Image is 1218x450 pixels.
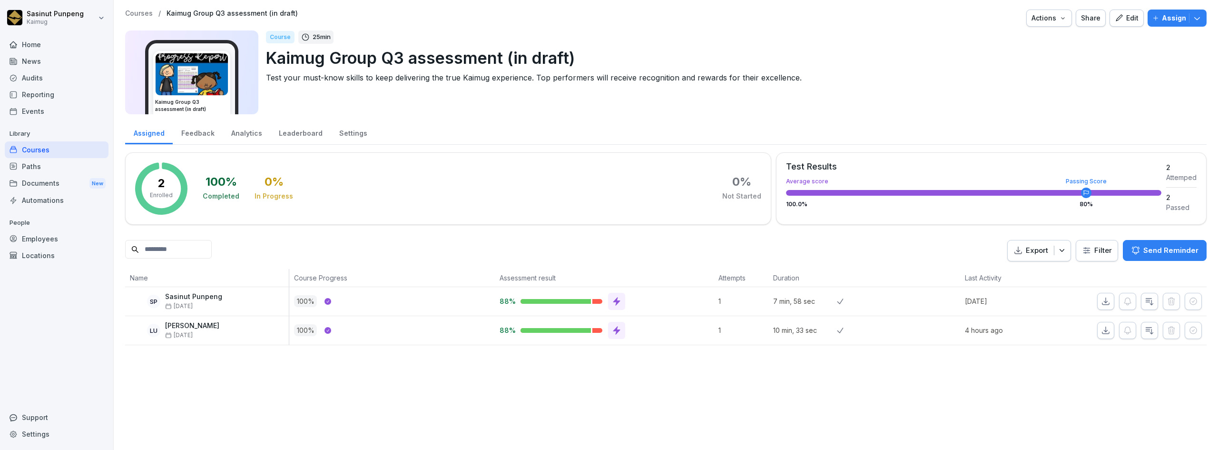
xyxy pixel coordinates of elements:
a: Assigned [125,120,173,144]
p: Sasinut Punpeng [165,293,222,301]
button: Filter [1076,240,1118,261]
a: Settings [5,426,108,442]
div: SP [147,295,160,308]
a: Analytics [223,120,270,144]
div: In Progress [255,191,293,201]
div: Test Results [786,162,1161,171]
p: 2 [158,178,165,189]
div: New [89,178,106,189]
p: 88% [500,326,513,335]
p: 100 % [294,324,317,336]
a: Audits [5,70,108,86]
a: Leaderboard [270,120,331,144]
div: 100 % [206,176,237,188]
div: Actions [1031,13,1067,23]
button: Actions [1026,10,1072,27]
div: 0 % [732,176,751,188]
button: Export [1007,240,1071,261]
a: Employees [5,230,108,247]
div: 80 % [1080,201,1093,207]
a: DocumentsNew [5,175,108,192]
a: Home [5,36,108,53]
a: Courses [125,10,153,18]
div: 0 % [265,176,284,188]
div: 2 [1166,162,1197,172]
a: Courses [5,141,108,158]
p: Attempts [718,273,764,283]
div: Support [5,409,108,426]
button: Edit [1110,10,1144,27]
p: 10 min, 33 sec [773,325,837,335]
span: [DATE] [165,332,193,339]
p: 1 [718,325,768,335]
a: Kaimug Group Q3 assessment (in draft) [167,10,298,18]
button: Share [1076,10,1106,27]
p: Test your must-know skills to keep delivering the true Kaimug experience. Top performers will rec... [266,72,1199,83]
p: Enrolled [150,191,173,200]
p: Kaimug [27,19,84,25]
p: 100 % [294,295,317,307]
span: [DATE] [165,303,193,310]
p: 4 hours ago [965,325,1063,335]
div: Automations [5,192,108,209]
p: 7 min, 58 sec [773,296,837,306]
p: People [5,215,108,230]
a: Paths [5,158,108,175]
div: Not Started [722,191,761,201]
p: Assessment result [500,273,709,283]
p: Last Activity [965,273,1058,283]
button: Send Reminder [1123,240,1207,261]
p: Sasinut Punpeng [27,10,84,18]
div: Share [1081,13,1100,23]
div: 2 [1166,192,1197,202]
h3: Kaimug Group Q3 assessment (in draft) [155,99,228,113]
p: Duration [773,273,832,283]
p: [PERSON_NAME] [165,322,219,330]
a: News [5,53,108,70]
div: 100.0 % [786,201,1161,207]
div: Filter [1082,246,1112,255]
p: 88% [500,297,513,306]
div: Average score [786,179,1161,184]
p: Assign [1162,13,1186,23]
p: Export [1026,245,1048,256]
a: Locations [5,247,108,264]
a: Reporting [5,86,108,103]
p: Course Progress [294,273,490,283]
div: LU [147,324,160,337]
a: Feedback [173,120,223,144]
button: Assign [1148,10,1207,27]
div: Attemped [1166,172,1197,182]
p: Library [5,126,108,141]
p: / [158,10,161,18]
a: Settings [331,120,375,144]
div: Documents [5,175,108,192]
div: Passed [1166,202,1197,212]
p: 1 [718,296,768,306]
p: [DATE] [965,296,1063,306]
p: Send Reminder [1143,245,1198,256]
img: e5wlzal6fzyyu8pkl39fd17k.png [156,53,228,95]
a: Events [5,103,108,120]
div: Course [266,31,295,43]
div: Completed [203,191,239,201]
p: 25 min [313,32,331,42]
div: Passing Score [1066,179,1107,184]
